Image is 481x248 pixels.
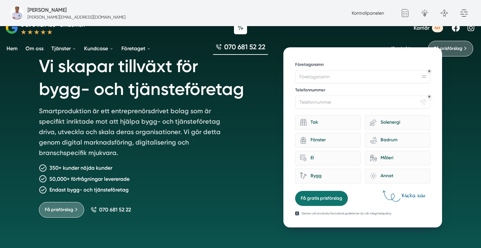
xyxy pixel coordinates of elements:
[24,40,45,57] a: Om oss
[50,40,78,57] a: Tjänster
[391,45,423,52] a: Kontakta oss
[414,23,443,32] a: Karriär 4st
[45,206,73,213] span: Få prisförslag
[295,70,430,83] input: Företagsnamn
[295,62,430,69] label: Företagsnamn
[83,40,115,57] a: Kundcase
[99,207,131,213] span: 070 681 52 22
[10,7,24,20] img: foretagsbild-pa-smartproduktion-en-webbyraer-i-dalarnas-lan.png
[120,40,152,57] a: Företaget
[224,42,265,52] span: 070 681 52 22
[352,10,384,16] a: Kontrollpanelen
[49,175,130,183] p: 50,000+ förfrågningar levererade
[434,45,462,52] span: Få prisförslag
[27,6,67,14] h5: Administratör
[49,186,129,194] p: Endast bygg- och tjänsteföretag
[91,207,131,213] a: 070 681 52 22
[39,202,84,218] a: Få prisförslag
[39,47,268,106] h1: Vi skapar tillväxt för bygg- och tjänsteföretag
[414,25,429,31] span: Karriär
[5,40,19,57] a: Hem
[27,14,126,20] p: [PERSON_NAME][EMAIL_ADDRESS][DOMAIN_NAME]
[49,164,112,172] p: 350+ kunder nöjda kunder
[39,106,227,161] p: Smartproduktion är ett entreprenörsdrivet bolag som är specifikt inriktade mot att hjälpa bygg- o...
[295,96,430,109] input: Telefonnummer
[432,23,443,32] span: 4st
[428,41,473,56] a: Få prisförslag
[428,70,431,72] div: Obligatoriskt
[302,211,392,216] p: Genom att använda formuläret godkänner du vår integritetspolicy.
[213,42,268,55] a: 070 681 52 22
[295,87,430,94] label: Telefonnummer
[428,95,431,98] div: Obligatoriskt
[295,191,348,206] button: Få gratis prisförslag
